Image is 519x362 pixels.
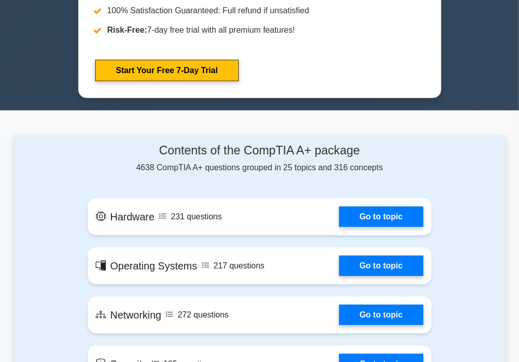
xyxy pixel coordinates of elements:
[339,305,423,325] a: Go to topic
[88,143,432,157] h4: Contents of the CompTIA A+ package
[339,256,423,276] a: Go to topic
[339,207,423,227] a: Go to topic
[88,143,432,174] div: 4638 CompTIA A+ questions grouped in 25 topics and 316 concepts
[95,60,239,81] a: Start Your Free 7-Day Trial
